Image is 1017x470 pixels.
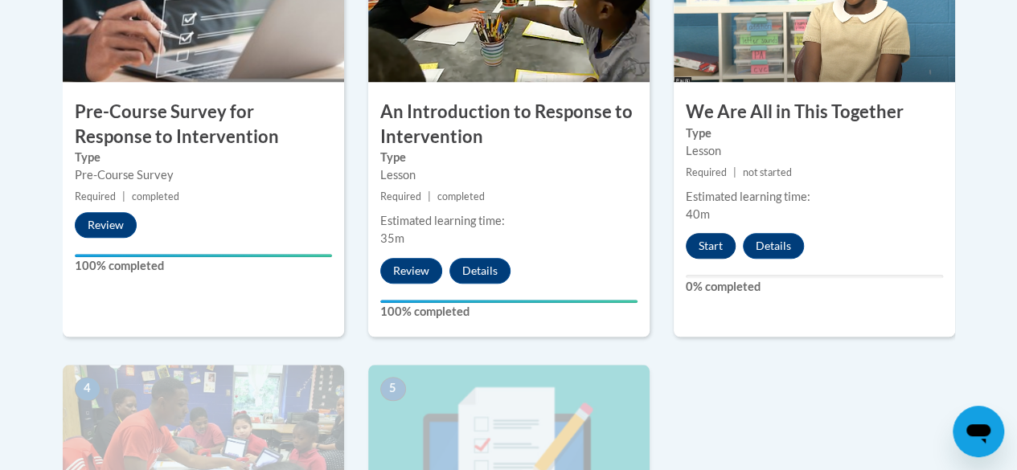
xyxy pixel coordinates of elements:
[380,303,638,321] label: 100% completed
[122,190,125,202] span: |
[380,377,406,401] span: 5
[686,125,943,142] label: Type
[686,142,943,160] div: Lesson
[132,190,179,202] span: completed
[380,300,638,303] div: Your progress
[686,207,710,221] span: 40m
[380,166,638,184] div: Lesson
[674,100,955,125] h3: We Are All in This Together
[686,166,727,178] span: Required
[686,233,736,259] button: Start
[75,190,116,202] span: Required
[380,149,638,166] label: Type
[743,233,804,259] button: Details
[75,254,332,257] div: Your progress
[75,149,332,166] label: Type
[380,231,404,245] span: 35m
[380,258,442,284] button: Review
[380,212,638,230] div: Estimated learning time:
[437,190,485,202] span: completed
[743,166,792,178] span: not started
[75,377,100,401] span: 4
[733,166,736,178] span: |
[63,100,344,149] h3: Pre-Course Survey for Response to Intervention
[75,257,332,275] label: 100% completed
[368,100,650,149] h3: An Introduction to Response to Intervention
[428,190,431,202] span: |
[380,190,421,202] span: Required
[953,406,1004,457] iframe: Button to launch messaging window
[75,166,332,184] div: Pre-Course Survey
[686,188,943,206] div: Estimated learning time:
[686,278,943,296] label: 0% completed
[75,212,137,238] button: Review
[449,258,511,284] button: Details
